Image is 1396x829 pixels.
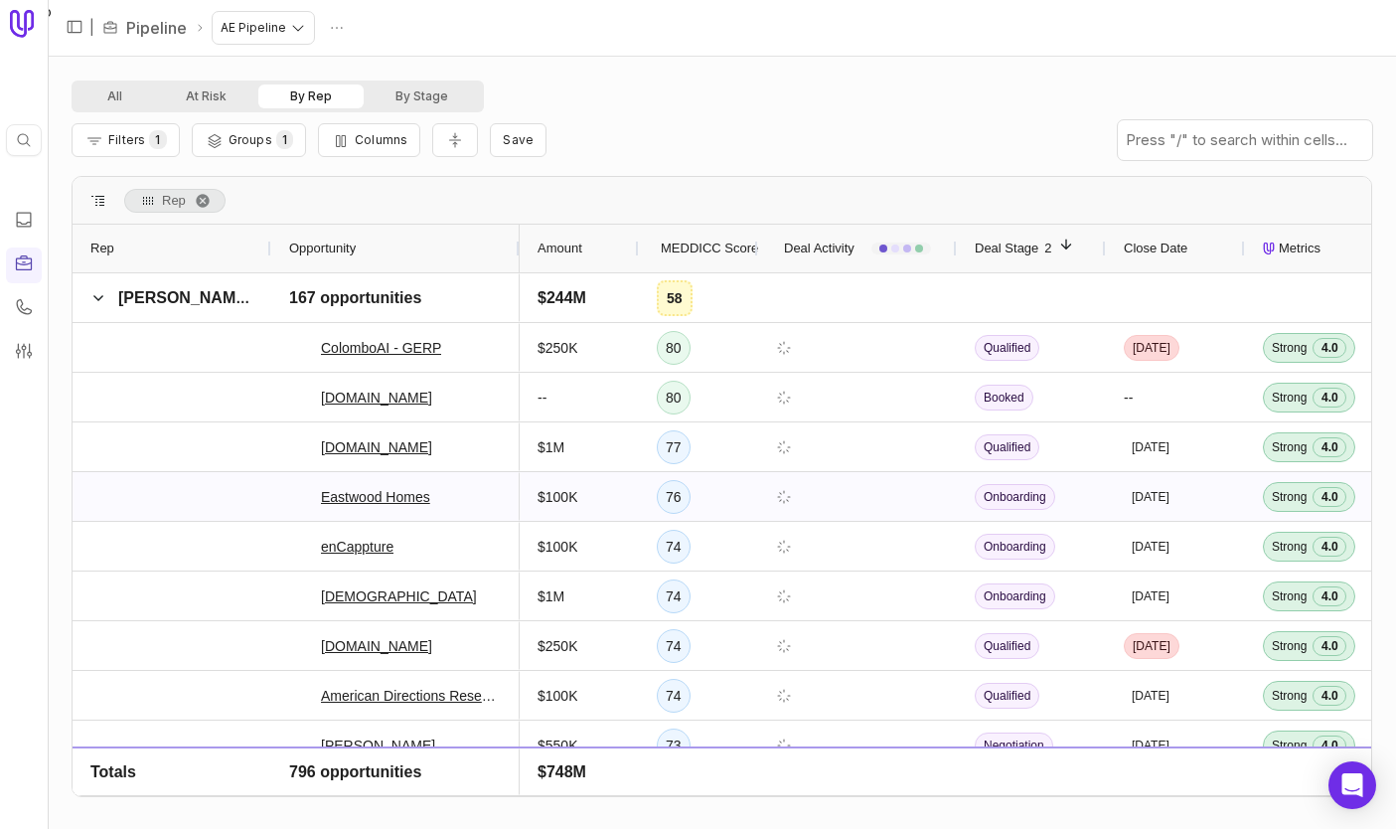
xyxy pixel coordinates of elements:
span: 4.0 [1313,388,1346,408]
span: Rep. Press ENTER to sort. Press DELETE to remove [124,189,226,213]
span: $244M [538,286,586,310]
button: Collapse all rows [432,123,478,158]
div: 74 [657,629,691,663]
span: Columns [355,132,407,147]
span: Strong [1272,340,1307,356]
span: 4.0 [1313,686,1346,706]
button: Columns [318,123,420,157]
input: Press "/" to search within cells... [1118,120,1372,160]
span: $250K [538,634,577,658]
span: Filters [108,132,145,147]
a: [DEMOGRAPHIC_DATA] [321,584,477,608]
span: 2 [1038,237,1051,260]
time: [DATE] [1132,688,1169,704]
span: Onboarding [975,534,1055,560]
button: Group Pipeline [192,123,306,157]
div: Open Intercom Messenger [1328,761,1376,809]
button: All [76,84,154,108]
span: Metrics [1279,237,1320,260]
span: Strong [1272,390,1307,406]
span: Opportunity [289,237,356,260]
span: Strong [1272,787,1307,803]
a: [DOMAIN_NAME] [321,435,432,459]
span: $1M [538,435,564,459]
span: Close Date [1124,237,1187,260]
span: 4.0 [1313,785,1346,805]
button: At Risk [154,84,258,108]
span: Strong [1272,688,1307,704]
a: enCappture [321,535,393,559]
time: [DATE] [1132,439,1169,455]
button: Actions [322,13,352,43]
span: $1M [538,584,564,608]
span: Groups [229,132,272,147]
span: Deal Stage [975,237,1038,260]
span: 167 opportunities [289,286,421,310]
time: [DATE] [1133,638,1170,654]
a: Eastwood Homes [321,485,430,509]
div: 80 [657,381,691,414]
a: American Directions Research Group - [PERSON_NAME] [GEOGRAPHIC_DATA] [321,684,502,708]
span: 1 [149,130,166,149]
time: [DATE] [1132,588,1169,604]
span: Qualified [975,434,1039,460]
a: apree health [321,783,398,807]
span: 4.0 [1313,736,1346,755]
span: Rep [162,189,186,213]
time: [DATE] [1133,340,1170,356]
a: [PERSON_NAME] [321,734,435,757]
a: Pipeline [126,16,187,40]
span: $100K [538,485,577,509]
div: 74 [657,580,691,613]
div: 73 [657,778,691,812]
span: Deal Activity [784,237,854,260]
span: Strong [1272,489,1307,505]
div: MEDDICC Score [657,225,740,272]
span: Strong [1272,539,1307,555]
time: [DATE] [1132,539,1169,555]
span: Onboarding [975,484,1055,510]
button: Create a new saved view [490,123,546,157]
span: $550K [538,734,577,757]
span: Qualified [975,335,1039,361]
span: 4.0 [1313,586,1346,606]
span: [PERSON_NAME] [118,289,251,306]
span: | [89,16,94,40]
div: 80 [657,331,691,365]
span: Rep [90,237,114,260]
span: Qualified [975,683,1039,709]
div: Row Groups [124,189,226,213]
div: 74 [657,679,691,713]
span: Negotiation [975,733,1053,758]
span: 4.0 [1313,487,1346,507]
span: MEDDICC Score [661,237,758,260]
span: $250K [538,336,577,360]
span: $100K [538,684,577,708]
span: -- [538,386,546,410]
span: Strong [1272,738,1307,753]
button: Expand sidebar [60,12,89,42]
div: 76 [657,480,691,514]
a: [DOMAIN_NAME] [321,386,432,410]
span: Strong [1272,638,1307,654]
span: $40M [538,783,572,807]
time: [DATE] [1132,738,1169,753]
span: 4.0 [1313,636,1346,656]
span: 4.0 [1313,437,1346,457]
span: Strong [1272,439,1307,455]
span: Validate [975,782,1034,808]
span: Save [503,132,534,147]
span: Strong [1272,588,1307,604]
span: $100K [538,535,577,559]
button: By Rep [258,84,364,108]
span: 1 [276,130,293,149]
time: [DATE] [1132,489,1169,505]
div: -- [1106,373,1245,421]
time: [DATE] [1132,787,1169,803]
span: Onboarding [975,583,1055,609]
span: 4.0 [1313,338,1346,358]
span: Qualified [975,633,1039,659]
span: 4.0 [1313,537,1346,557]
button: Filter Pipeline [72,123,180,157]
div: 58 [657,280,693,316]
